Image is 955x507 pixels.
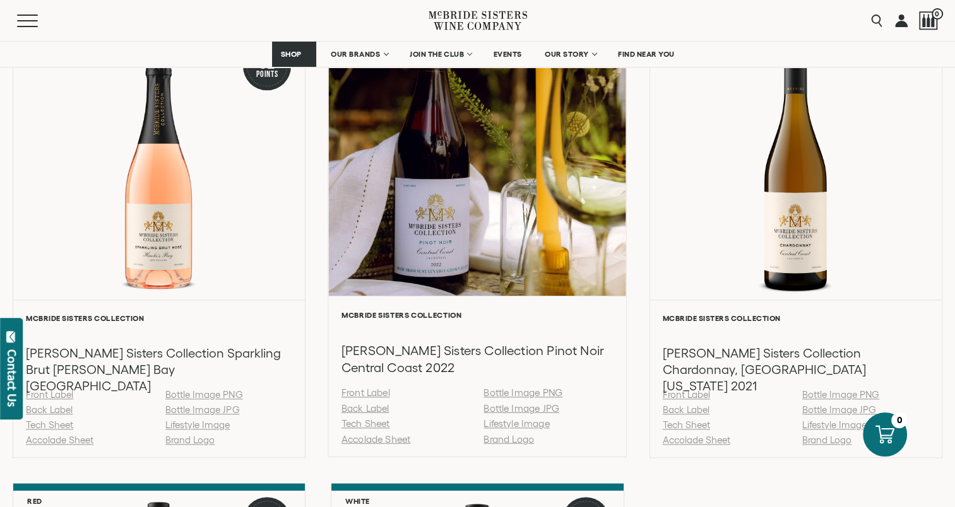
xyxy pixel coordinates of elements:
[341,418,390,429] a: Tech Sheet
[410,50,464,59] span: JOIN THE CLUB
[891,412,907,428] div: 0
[26,419,73,430] a: Tech Sheet
[341,342,614,376] h3: [PERSON_NAME] Sisters Collection Pinot Noir Central Coast 2022
[165,389,242,400] a: Bottle Image PNG
[341,402,389,413] a: Back Label
[26,389,73,400] a: Front Label
[401,42,479,67] a: JOIN THE CLUB
[932,8,943,20] span: 0
[663,345,929,394] h3: [PERSON_NAME] Sisters Collection Chardonnay, [GEOGRAPHIC_DATA][US_STATE] 2021
[17,15,62,27] button: Mobile Menu Trigger
[331,50,380,59] span: OUR BRANDS
[802,434,851,445] a: Brand Logo
[27,497,42,505] h6: Red
[802,419,867,430] a: Lifestyle Image
[26,314,292,322] h6: McBride Sisters Collection
[802,404,876,415] a: Bottle Image JPG
[341,310,614,318] h6: McBride Sisters Collection
[618,50,675,59] span: FIND NEAR YOU
[341,433,410,444] a: Accolade Sheet
[6,349,18,407] div: Contact Us
[802,389,879,400] a: Bottle Image PNG
[663,419,710,430] a: Tech Sheet
[484,387,563,398] a: Bottle Image PNG
[663,314,929,322] h6: McBride Sisters Collection
[272,42,316,67] a: SHOP
[663,389,710,400] a: Front Label
[494,50,522,59] span: EVENTS
[165,404,239,415] a: Bottle Image JPG
[26,434,93,445] a: Accolade Sheet
[323,42,395,67] a: OUR BRANDS
[485,42,530,67] a: EVENTS
[537,42,604,67] a: OUR STORY
[165,434,215,445] a: Brand Logo
[663,404,709,415] a: Back Label
[484,402,560,413] a: Bottle Image JPG
[545,50,589,59] span: OUR STORY
[484,418,550,429] a: Lifestyle Image
[341,387,390,398] a: Front Label
[165,419,230,430] a: Lifestyle Image
[26,345,292,394] h3: [PERSON_NAME] Sisters Collection Sparkling Brut [PERSON_NAME] Bay [GEOGRAPHIC_DATA]
[280,50,302,59] span: SHOP
[484,433,535,444] a: Brand Logo
[663,434,730,445] a: Accolade Sheet
[26,404,73,415] a: Back Label
[345,497,370,505] h6: White
[610,42,683,67] a: FIND NEAR YOU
